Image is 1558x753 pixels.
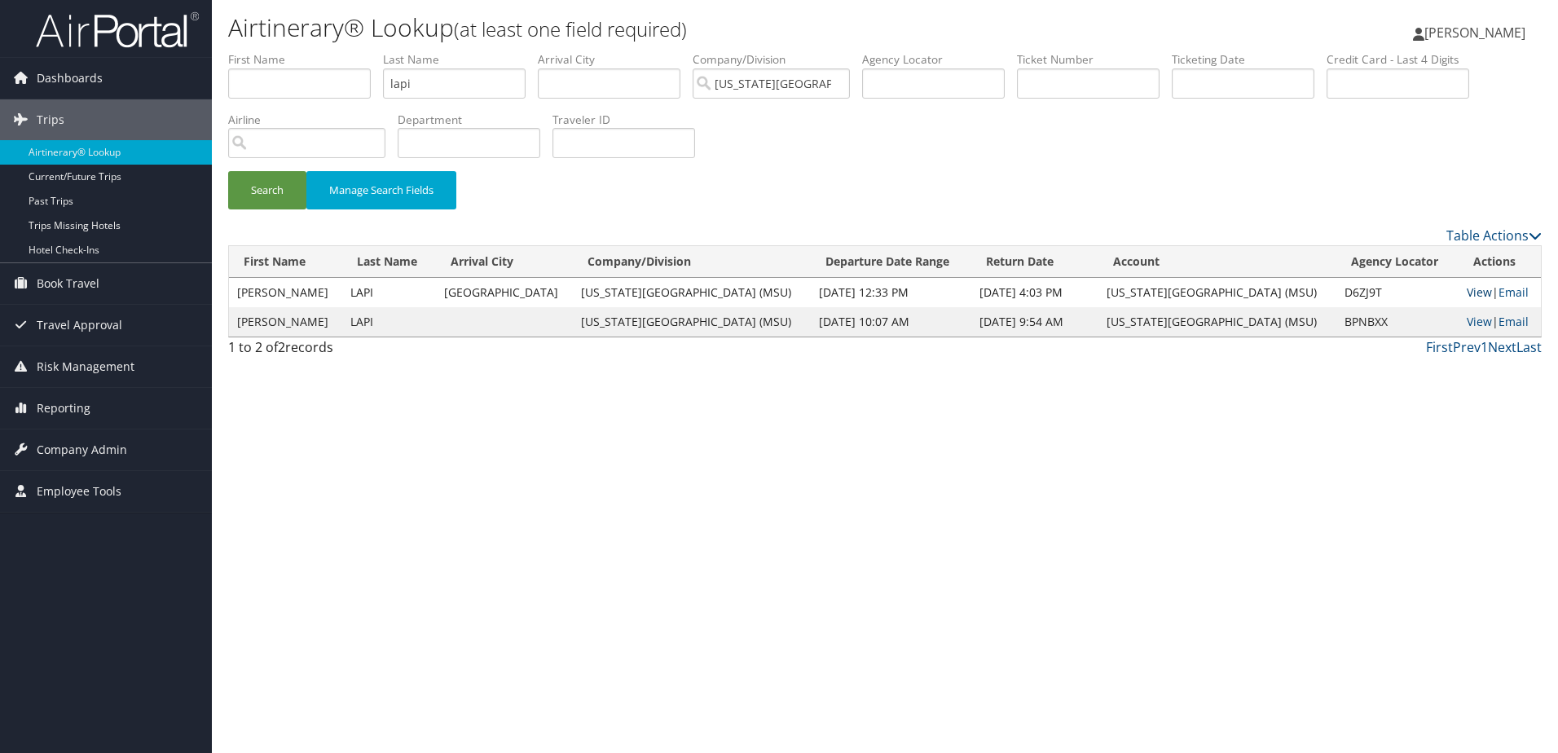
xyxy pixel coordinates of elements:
[1327,51,1481,68] label: Credit Card - Last 4 Digits
[1336,307,1459,337] td: BPNBXX
[37,346,134,387] span: Risk Management
[454,15,687,42] small: (at least one field required)
[37,388,90,429] span: Reporting
[342,307,436,337] td: LAPI
[228,51,383,68] label: First Name
[1467,284,1492,300] a: View
[36,11,199,49] img: airportal-logo.png
[1424,24,1525,42] span: [PERSON_NAME]
[278,338,285,356] span: 2
[383,51,538,68] label: Last Name
[1499,314,1529,329] a: Email
[1467,314,1492,329] a: View
[573,246,811,278] th: Company/Division
[229,246,342,278] th: First Name: activate to sort column ascending
[436,278,573,307] td: [GEOGRAPHIC_DATA]
[228,11,1104,45] h1: Airtinerary® Lookup
[37,471,121,512] span: Employee Tools
[538,51,693,68] label: Arrival City
[398,112,552,128] label: Department
[228,171,306,209] button: Search
[1172,51,1327,68] label: Ticketing Date
[1017,51,1172,68] label: Ticket Number
[573,307,811,337] td: [US_STATE][GEOGRAPHIC_DATA] (MSU)
[1459,246,1541,278] th: Actions
[1413,8,1542,57] a: [PERSON_NAME]
[37,429,127,470] span: Company Admin
[229,307,342,337] td: [PERSON_NAME]
[1481,338,1488,356] a: 1
[1453,338,1481,356] a: Prev
[37,99,64,140] span: Trips
[37,58,103,99] span: Dashboards
[1426,338,1453,356] a: First
[1459,278,1541,307] td: |
[1098,246,1336,278] th: Account: activate to sort column ascending
[811,307,971,337] td: [DATE] 10:07 AM
[1098,278,1336,307] td: [US_STATE][GEOGRAPHIC_DATA] (MSU)
[1499,284,1529,300] a: Email
[971,278,1098,307] td: [DATE] 4:03 PM
[37,263,99,304] span: Book Travel
[971,307,1098,337] td: [DATE] 9:54 AM
[811,278,971,307] td: [DATE] 12:33 PM
[811,246,971,278] th: Departure Date Range: activate to sort column ascending
[1516,338,1542,356] a: Last
[37,305,122,346] span: Travel Approval
[971,246,1098,278] th: Return Date: activate to sort column ascending
[862,51,1017,68] label: Agency Locator
[573,278,811,307] td: [US_STATE][GEOGRAPHIC_DATA] (MSU)
[228,112,398,128] label: Airline
[552,112,707,128] label: Traveler ID
[1336,278,1459,307] td: D6ZJ9T
[1336,246,1459,278] th: Agency Locator: activate to sort column ascending
[342,246,436,278] th: Last Name: activate to sort column ascending
[228,337,539,365] div: 1 to 2 of records
[1446,227,1542,244] a: Table Actions
[1098,307,1336,337] td: [US_STATE][GEOGRAPHIC_DATA] (MSU)
[1488,338,1516,356] a: Next
[436,246,573,278] th: Arrival City: activate to sort column ascending
[693,51,862,68] label: Company/Division
[229,278,342,307] td: [PERSON_NAME]
[1459,307,1541,337] td: |
[342,278,436,307] td: LAPI
[306,171,456,209] button: Manage Search Fields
